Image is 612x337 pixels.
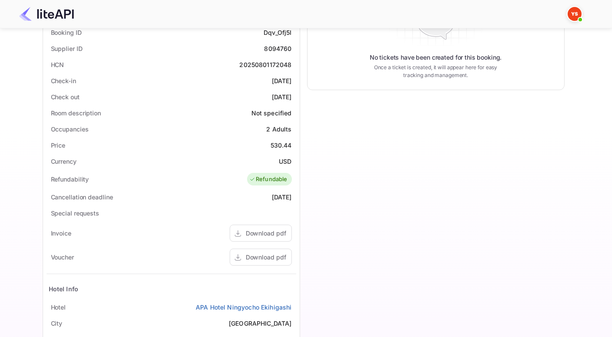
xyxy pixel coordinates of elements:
div: USD [279,157,291,166]
div: Hotel Info [49,284,79,293]
div: City [51,319,63,328]
div: Voucher [51,253,74,262]
div: Cancellation deadline [51,192,113,202]
img: LiteAPI Logo [19,7,74,21]
div: Check out [51,92,80,101]
div: 530.44 [271,141,292,150]
div: Not specified [251,108,292,118]
div: Download pdf [246,229,286,238]
p: Once a ticket is created, it will appear here for easy tracking and management. [367,64,505,79]
div: [DATE] [272,192,292,202]
div: Currency [51,157,77,166]
div: [DATE] [272,76,292,85]
div: Room description [51,108,101,118]
div: Invoice [51,229,71,238]
div: 8094760 [264,44,291,53]
div: Refundable [249,175,288,184]
div: 2 Adults [266,125,291,134]
div: Supplier ID [51,44,83,53]
div: Check-in [51,76,76,85]
div: Dqv_Ofj5I [264,28,291,37]
div: Hotel [51,303,66,312]
div: HCN [51,60,64,69]
div: [GEOGRAPHIC_DATA] [229,319,292,328]
div: Price [51,141,66,150]
div: Download pdf [246,253,286,262]
div: Occupancies [51,125,89,134]
div: Refundability [51,175,89,184]
p: No tickets have been created for this booking. [370,53,502,62]
div: Booking ID [51,28,82,37]
img: Yandex Support [568,7,582,21]
a: APA Hotel Ningyocho Ekihigashi [196,303,292,312]
div: [DATE] [272,92,292,101]
div: Special requests [51,209,99,218]
div: 20250801172048 [239,60,291,69]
